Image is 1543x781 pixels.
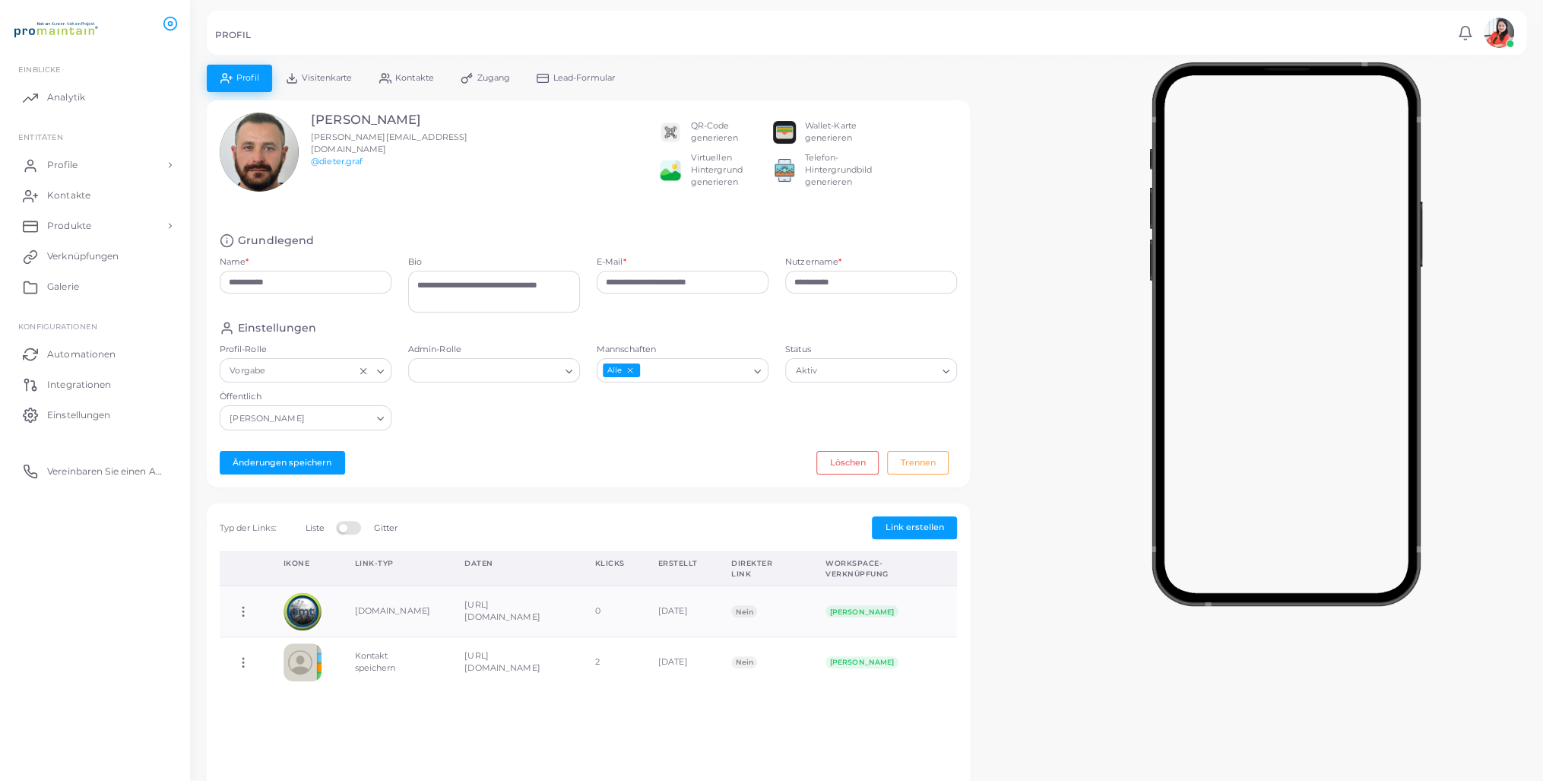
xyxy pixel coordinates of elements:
a: Analytik [11,82,179,113]
div: Suche nach Option [220,405,391,430]
span: Nein [731,605,757,617]
td: [DATE] [642,637,714,687]
img: 37203cea-5ecb-461b-8dbc-5e5781ee3528-1713172395836.png [284,592,322,630]
div: Suche nach Option [785,358,957,383]
a: Galerie [11,271,179,302]
label: Admin-Rolle [408,344,580,356]
span: Konfigurationen [18,322,97,331]
button: Auswahl löschen [358,364,369,376]
a: Verknüpfungen [11,241,179,271]
input: Suche nach Option [415,363,559,379]
div: Erstellt [658,558,698,569]
img: qr2.png [659,121,682,144]
button: Trennen [887,451,949,474]
span: Link erstellen [886,522,944,532]
span: [PERSON_NAME][EMAIL_ADDRESS][DOMAIN_NAME] [311,132,467,154]
span: Kontakte [395,74,434,82]
label: Mannschaften [597,344,768,356]
span: Produkte [47,219,91,233]
label: Profil-Rolle [220,344,391,356]
span: Visitenkarte [302,74,352,82]
a: @dieter.graf [311,156,363,167]
font: Vorgabe [230,364,265,379]
h3: [PERSON_NAME] [311,113,517,128]
div: Virtuellen Hintergrund generieren [690,152,773,189]
input: Suche nach Option [642,363,748,379]
span: Lead-Formular [553,74,615,82]
span: ENTITÄTEN [18,132,63,141]
a: Einstellungen [11,399,179,430]
div: Klicks [595,558,625,569]
span: Typ der Links: [220,522,277,533]
label: Bio [408,256,580,268]
a: Kontakte [11,180,179,211]
div: Wallet-Karte generieren [804,120,887,144]
div: Daten [464,558,562,569]
span: Analytik [47,90,85,104]
font: Alle [607,364,622,377]
span: Kontakte [47,189,90,202]
img: contactcard.png [284,643,322,681]
th: Aktion [220,552,267,586]
div: Link-Typ [355,558,432,569]
label: Gitter [374,522,398,535]
button: Änderungen speichern [220,451,345,474]
div: Ikone [284,558,322,569]
span: [PERSON_NAME] [825,656,898,668]
img: Logo [14,14,98,43]
a: Vereinbaren Sie einen Anruf [11,456,179,486]
td: [URL][DOMAIN_NAME] [448,637,578,687]
td: [URL][DOMAIN_NAME] [448,586,578,637]
label: Öffentlich [220,391,391,403]
h4: Grundlegend [238,233,314,248]
span: Profil [236,74,259,82]
h4: Einstellungen [238,321,316,335]
button: Löschen [816,451,879,474]
span: Profile [47,158,78,172]
img: phone-mock.b55596b7.png [1149,62,1422,606]
span: Galerie [47,280,79,294]
button: Alle abwählen [625,365,635,376]
span: [PERSON_NAME] [825,605,898,617]
font: [PERSON_NAME] [230,411,304,427]
font: Aktiv [796,364,818,379]
div: Suche nach Option [220,358,391,383]
td: [DOMAIN_NAME] [338,586,448,637]
img: 522fc3d1c3555ff804a1a379a540d0107ed87845162a92721bf5e2ebbcc3ae6c.png [773,159,796,182]
span: Vereinbaren Sie einen Anruf [47,465,167,478]
h5: PROFIL [215,30,251,40]
span: Nein [731,656,757,668]
div: Direkter Link [731,558,792,579]
div: Suche nach Option [408,358,580,383]
div: Suche nach Option [597,358,768,383]
a: Automationen [11,338,179,369]
img: Avatar [1484,17,1514,48]
td: Kontakt speichern [338,637,448,687]
input: Suche nach Option [821,363,936,379]
a: Produkte [11,211,179,241]
span: Zugang [477,74,510,82]
img: e64e04433dee680bcc62d3a6779a8f701ecaf3be228fb80ea91b313d80e16e10.png [659,159,682,182]
input: Suche nach Option [269,363,354,379]
span: Automationen [47,348,116,361]
span: EINBLICKE [18,65,61,74]
label: Status [785,344,957,356]
span: Verknüpfungen [47,249,119,263]
a: Integrationen [11,369,179,399]
td: [DATE] [642,586,714,637]
font: Nutzername [785,256,838,267]
label: Liste [306,522,325,535]
font: Name [220,256,246,267]
font: E-Mail [597,256,623,267]
button: Link erstellen [872,516,957,539]
img: apple-wallet.png [773,121,796,144]
a: Profile [11,150,179,180]
td: 0 [578,586,642,637]
span: Einstellungen [47,408,110,422]
div: Telefon-Hintergrundbild generieren [804,152,887,189]
div: Workspace-Verknüpfung [825,558,940,579]
input: Suche nach Option [308,410,370,427]
td: 2 [578,637,642,687]
a: Avatar [1479,17,1518,48]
